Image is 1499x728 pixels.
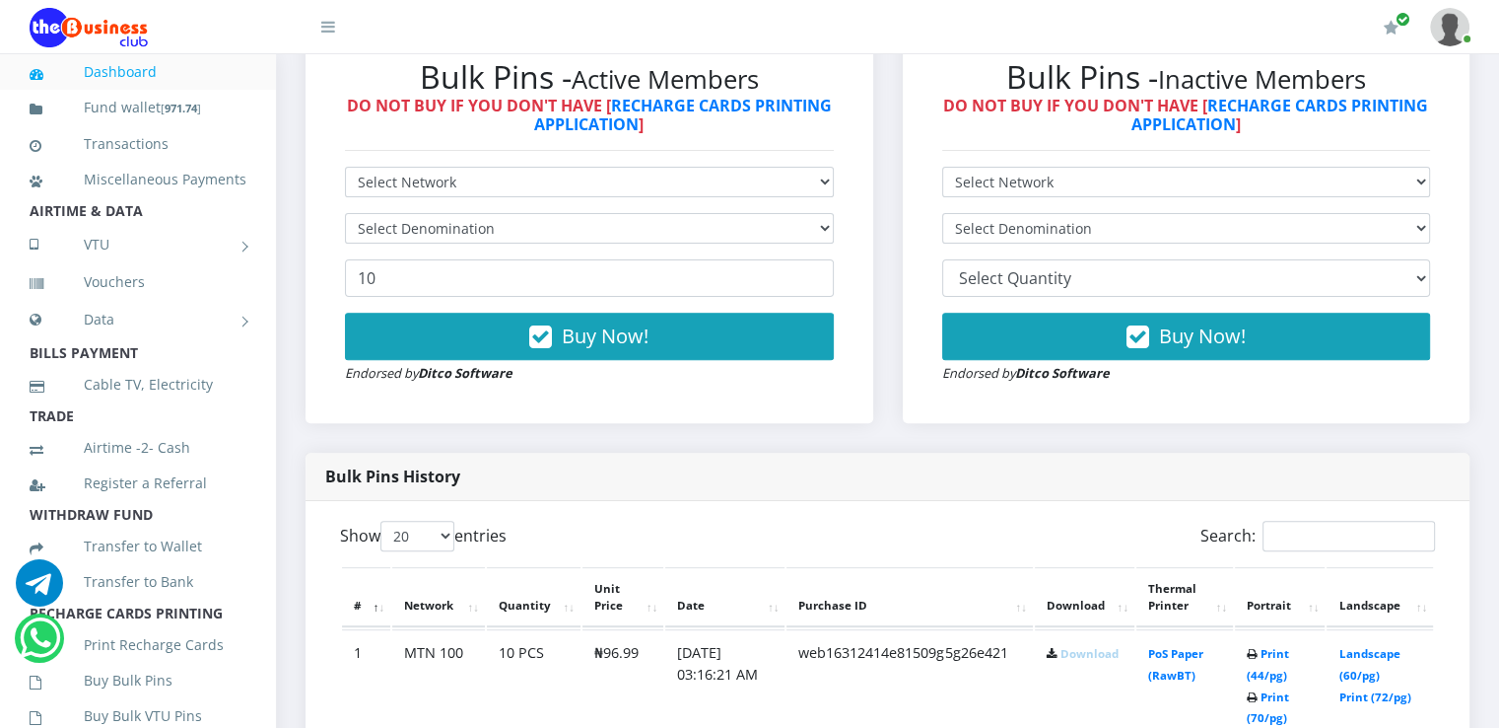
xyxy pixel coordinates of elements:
[418,364,512,382] strong: Ditco Software
[30,49,246,95] a: Dashboard
[1247,690,1289,726] a: Print (70/pg)
[1327,567,1433,628] th: Landscape: activate to sort column ascending
[1200,521,1435,551] label: Search:
[1015,364,1110,382] strong: Ditco Software
[487,567,580,628] th: Quantity: activate to sort column ascending
[1131,95,1429,135] a: RECHARGE CARDS PRINTING APPLICATION
[30,85,246,131] a: Fund wallet[971.74]
[1396,12,1410,27] span: Renew/Upgrade Subscription
[345,259,834,297] input: Enter Quantity
[1235,567,1325,628] th: Portrait: activate to sort column ascending
[1262,521,1435,551] input: Search:
[786,567,1032,628] th: Purchase ID: activate to sort column ascending
[345,313,834,360] button: Buy Now!
[30,8,148,47] img: Logo
[1158,62,1366,97] small: Inactive Members
[1338,690,1410,704] a: Print (72/pg)
[30,425,246,471] a: Airtime -2- Cash
[943,95,1428,135] strong: DO NOT BUY IF YOU DON'T HAVE [ ]
[1384,20,1398,36] i: Renew/Upgrade Subscription
[582,567,663,628] th: Unit Price: activate to sort column ascending
[342,567,390,628] th: #: activate to sort column descending
[345,58,834,96] h2: Bulk Pins -
[562,323,648,349] span: Buy Now!
[1159,323,1246,349] span: Buy Now!
[380,521,454,551] select: Showentries
[1430,8,1469,46] img: User
[30,295,246,344] a: Data
[340,521,507,551] label: Show entries
[161,101,201,115] small: [ ]
[665,567,784,628] th: Date: activate to sort column ascending
[1136,567,1233,628] th: Thermal Printer: activate to sort column ascending
[1338,646,1399,683] a: Landscape (60/pg)
[325,466,460,487] strong: Bulk Pins History
[30,362,246,407] a: Cable TV, Electricity
[1148,646,1203,683] a: PoS Paper (RawBT)
[30,220,246,269] a: VTU
[30,559,246,605] a: Transfer to Bank
[30,658,246,703] a: Buy Bulk Pins
[30,259,246,305] a: Vouchers
[20,629,60,662] a: Chat for support
[165,101,197,115] b: 971.74
[347,95,832,135] strong: DO NOT BUY IF YOU DON'T HAVE [ ]
[30,461,246,506] a: Register a Referral
[30,121,246,167] a: Transactions
[30,622,246,668] a: Print Recharge Cards
[942,364,1110,382] small: Endorsed by
[942,58,1431,96] h2: Bulk Pins -
[345,364,512,382] small: Endorsed by
[30,157,246,202] a: Miscellaneous Payments
[942,313,1431,360] button: Buy Now!
[392,567,485,628] th: Network: activate to sort column ascending
[1060,646,1119,661] a: Download
[1035,567,1134,628] th: Download: activate to sort column ascending
[572,62,759,97] small: Active Members
[30,524,246,569] a: Transfer to Wallet
[534,95,832,135] a: RECHARGE CARDS PRINTING APPLICATION
[1247,646,1289,683] a: Print (44/pg)
[16,574,63,607] a: Chat for support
